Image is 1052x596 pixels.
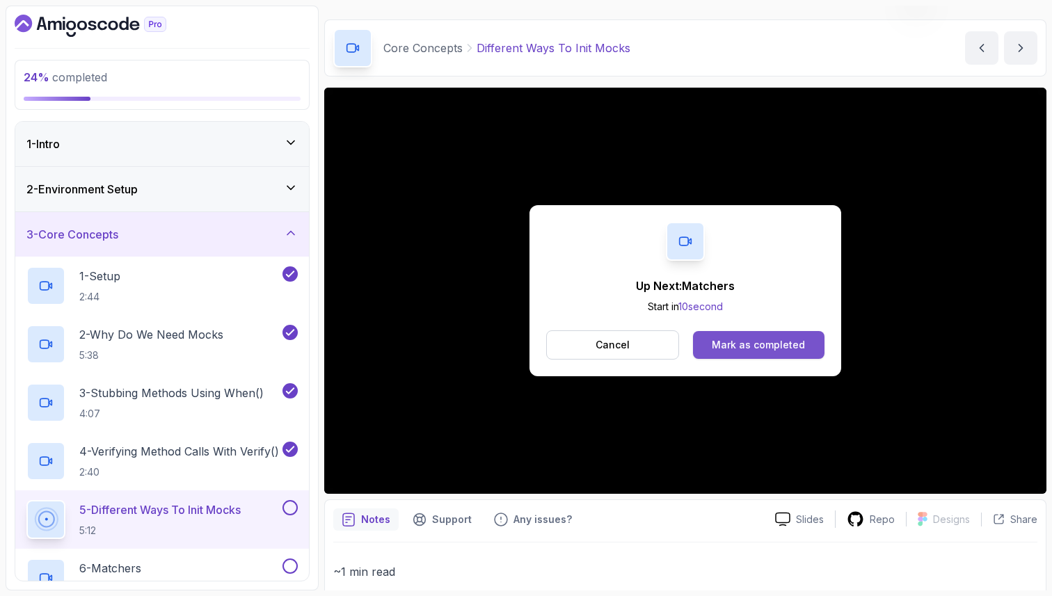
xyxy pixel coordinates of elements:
button: 3-Core Concepts [15,212,309,257]
button: Mark as completed [693,331,824,359]
button: Feedback button [486,508,580,531]
p: Any issues? [513,513,572,526]
p: Support [432,513,472,526]
iframe: 5 - Diffrent Ways To Init Mocks [324,88,1046,494]
button: Support button [404,508,480,531]
a: Dashboard [15,15,198,37]
p: 2:40 [79,465,279,479]
h3: 1 - Intro [26,136,60,152]
span: 24 % [24,70,49,84]
h3: 2 - Environment Setup [26,181,138,198]
p: Core Concepts [383,40,463,56]
p: Up Next: Matchers [636,277,735,294]
p: 5:38 [79,348,223,362]
button: 3-Stubbing Methods Using When()4:07 [26,383,298,422]
p: 5 - Different Ways To Init Mocks [79,501,241,518]
p: 4:07 [79,407,264,421]
p: Different Ways To Init Mocks [477,40,630,56]
a: Repo [836,510,906,528]
button: previous content [965,31,998,65]
button: notes button [333,508,399,531]
button: 1-Intro [15,122,309,166]
p: 2:44 [79,290,120,304]
p: 4 - Verifying Method Calls With Verify() [79,443,279,460]
p: Designs [933,513,970,526]
span: completed [24,70,107,84]
p: Notes [361,513,390,526]
p: Slides [796,513,824,526]
button: 5-Different Ways To Init Mocks5:12 [26,500,298,539]
h3: 3 - Core Concepts [26,226,118,243]
p: Repo [870,513,895,526]
p: Cancel [596,338,630,352]
span: 10 second [678,300,723,312]
button: Share [981,513,1037,526]
button: Cancel [546,330,679,360]
button: 4-Verifying Method Calls With Verify()2:40 [26,442,298,481]
p: Start in [636,300,735,314]
p: 6 - Matchers [79,560,141,577]
p: ~1 min read [333,562,1037,581]
button: 1-Setup2:44 [26,266,298,305]
p: 5:12 [79,524,241,538]
p: 2 - Why Do We Need Mocks [79,326,223,343]
p: 1 - Setup [79,268,120,284]
a: Slides [764,512,835,526]
button: next content [1004,31,1037,65]
div: Mark as completed [712,338,805,352]
p: 3 - Stubbing Methods Using When() [79,385,264,401]
p: Share [1010,513,1037,526]
button: 2-Why Do We Need Mocks5:38 [26,325,298,364]
button: 2-Environment Setup [15,167,309,211]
